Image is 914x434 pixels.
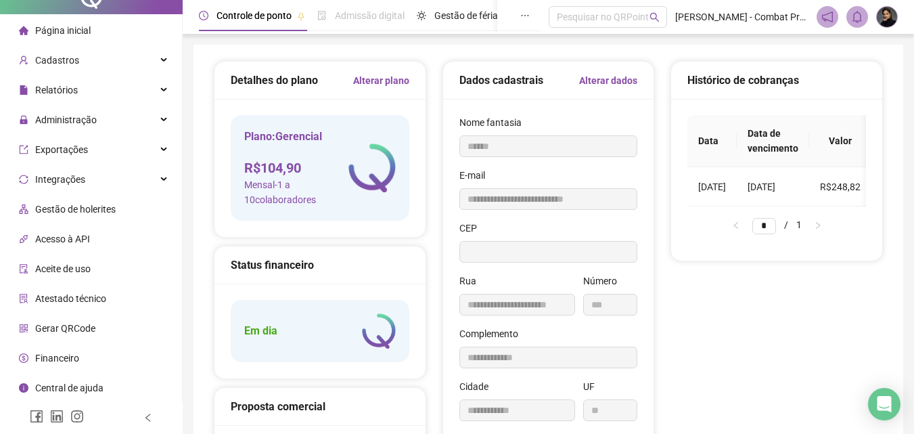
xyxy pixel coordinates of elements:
span: right [814,221,822,230]
li: Página anterior [725,217,747,234]
h5: Em dia [244,323,277,339]
td: [DATE] [737,167,809,207]
span: Página inicial [35,25,91,36]
span: sun [417,11,426,20]
div: Histórico de cobranças [687,72,866,89]
a: Alterar dados [579,73,637,88]
label: E-mail [459,168,494,183]
span: clock-circle [199,11,208,20]
li: 1/1 [752,217,802,234]
span: Controle de ponto [216,10,292,21]
span: Gerar QRCode [35,323,95,334]
span: export [19,145,28,154]
img: logo-atual-colorida-simples.ef1a4d5a9bda94f4ab63.png [362,313,396,349]
span: user-add [19,56,28,65]
span: qrcode [19,324,28,333]
span: Integrações [35,174,85,185]
span: left [732,221,740,230]
span: Financeiro [35,353,79,364]
label: Número [583,274,626,288]
span: ellipsis [520,11,530,20]
span: facebook [30,410,43,423]
span: Gestão de holerites [35,204,116,215]
h4: R$ 104,90 [244,158,348,177]
label: Complemento [459,326,527,341]
span: file [19,85,28,95]
h5: Plano: Gerencial [244,129,348,145]
span: apartment [19,204,28,214]
div: Open Intercom Messenger [868,388,900,420]
th: Data [687,115,737,167]
img: 93555 [877,7,897,27]
span: Admissão digital [335,10,405,21]
a: Alterar plano [353,73,409,88]
span: solution [19,294,28,303]
th: Data de vencimento [737,115,809,167]
span: info-circle [19,383,28,393]
th: Valor [809,115,871,167]
label: Nome fantasia [459,115,530,130]
span: pushpin [297,12,305,20]
span: [PERSON_NAME] - Combat Prevenção Total Contra Incêndio Ltda [675,9,808,24]
td: R$248,82 [809,167,871,207]
span: left [143,413,153,422]
span: instagram [70,410,84,423]
span: api [19,234,28,244]
span: lock [19,115,28,125]
span: Relatórios [35,85,78,95]
span: / [784,219,788,230]
span: Exportações [35,144,88,155]
span: Cadastros [35,55,79,66]
span: Atestado técnico [35,293,106,304]
span: bell [851,11,863,23]
li: Próxima página [807,217,829,234]
span: sync [19,175,28,184]
span: dollar [19,353,28,363]
button: left [725,217,747,234]
span: home [19,26,28,35]
td: [DATE] [687,167,737,207]
span: audit [19,264,28,274]
button: right [807,217,829,234]
span: Aceite de uso [35,263,91,274]
h5: Dados cadastrais [459,72,543,89]
h5: Detalhes do plano [231,72,318,89]
div: Proposta comercial [231,398,409,415]
span: Gestão de férias [434,10,503,21]
span: Acesso à API [35,234,90,244]
label: Cidade [459,379,497,394]
label: Rua [459,274,485,288]
label: UF [583,379,603,394]
span: notification [821,11,833,23]
span: search [649,12,660,22]
span: Central de ajuda [35,383,104,393]
img: logo-atual-colorida-simples.ef1a4d5a9bda94f4ab63.png [348,144,396,192]
span: Mensal - 1 a 10 colaboradores [244,177,348,207]
span: file-done [317,11,327,20]
div: Status financeiro [231,257,409,274]
label: CEP [459,221,486,236]
span: linkedin [50,410,64,423]
span: Administração [35,114,97,125]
